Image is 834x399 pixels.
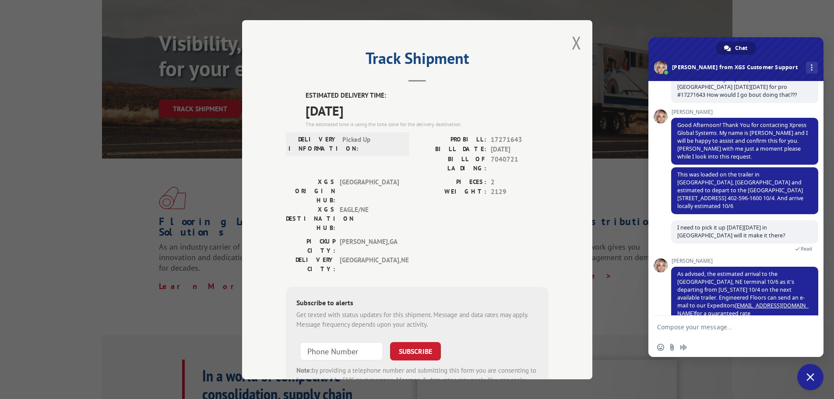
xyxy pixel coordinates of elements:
span: 17271643 [491,134,549,145]
label: PROBILL: [417,134,486,145]
strong: Note: [296,366,312,374]
button: SUBSCRIBE [390,342,441,360]
span: [PERSON_NAME] [671,258,818,264]
label: DELIVERY INFORMATION: [289,134,338,153]
label: PICKUP CITY: [286,237,335,255]
label: ESTIMATED DELIVERY TIME: [306,91,549,101]
div: Close chat [797,364,823,390]
label: PIECES: [417,177,486,187]
span: Chat [735,42,747,55]
span: [DATE] [306,100,549,120]
input: Phone Number [300,342,383,360]
a: [EMAIL_ADDRESS][DOMAIN_NAME] [677,302,809,317]
label: BILL DATE: [417,145,486,155]
span: Read [801,246,812,252]
div: Get texted with status updates for this shipment. Message and data rates may apply. Message frequ... [296,310,538,329]
span: Insert an emoji [657,344,664,351]
label: XGS DESTINATION HUB: [286,205,335,232]
span: Good Afternoon! Thank You for contacting Xpress Global Systems. My name is [PERSON_NAME] and I wi... [677,121,808,160]
div: More channels [806,62,818,74]
span: [GEOGRAPHIC_DATA] , NE [340,255,399,273]
button: Close modal [572,31,581,54]
h2: Track Shipment [286,52,549,69]
span: Picked Up [342,134,401,153]
div: Chat [716,42,756,55]
label: DELIVERY CITY: [286,255,335,273]
label: BILL OF LADING: [417,154,486,173]
span: 2 [491,177,549,187]
span: Hi I need to arrange a pickup in [GEOGRAPHIC_DATA] [DATE][DATE] for pro #17271643 How would I go ... [677,75,797,99]
label: WEIGHT: [417,187,486,197]
span: [PERSON_NAME] [671,109,818,115]
span: As advised, the estimated arrival to the [GEOGRAPHIC_DATA], NE terminal 10/6 as it's departing fr... [677,270,809,317]
div: Subscribe to alerts [296,297,538,310]
span: 7040721 [491,154,549,173]
span: Send a file [669,344,676,351]
label: XGS ORIGIN HUB: [286,177,335,205]
span: EAGLE/NE [340,205,399,232]
span: I need to pick it up [DATE][DATE] in [GEOGRAPHIC_DATA] will it make it there? [677,224,785,239]
div: by providing a telephone number and submitting this form you are consenting to be contacted by SM... [296,365,538,395]
span: This was loaded on the trailer in [GEOGRAPHIC_DATA], [GEOGRAPHIC_DATA] and estimated to depart to... [677,171,803,210]
span: 2129 [491,187,549,197]
span: Audio message [680,344,687,351]
span: [GEOGRAPHIC_DATA] [340,177,399,205]
span: [PERSON_NAME] , GA [340,237,399,255]
textarea: Compose your message... [657,323,795,331]
span: [DATE] [491,145,549,155]
div: The estimated time is using the time zone for the delivery destination. [306,120,549,128]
